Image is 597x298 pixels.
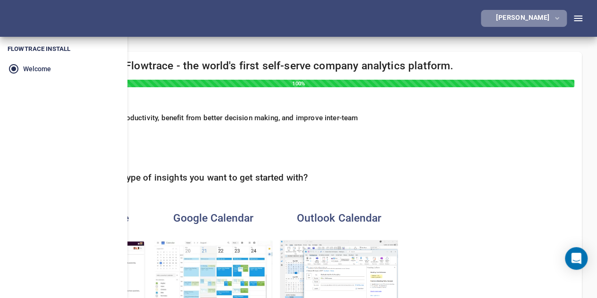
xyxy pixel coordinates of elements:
div: 100% [23,80,574,87]
h4: Outlook Calendar [280,212,398,224]
h4: Step 1 - Welcome to Flowtrace - the world's first self-serve company analytics platform. [23,59,574,87]
button: [PERSON_NAME] [481,10,567,27]
h5: What type of insights you want to get started with? [100,173,308,183]
h4: Google Calendar [154,212,272,224]
h6: We exist so you can increase productivity, benefit from better decision making, and improve inter... [23,114,385,131]
button: Toggle Sidebar [567,7,589,30]
div: [PERSON_NAME] [496,14,553,21]
div: Open Intercom Messenger [565,247,588,270]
